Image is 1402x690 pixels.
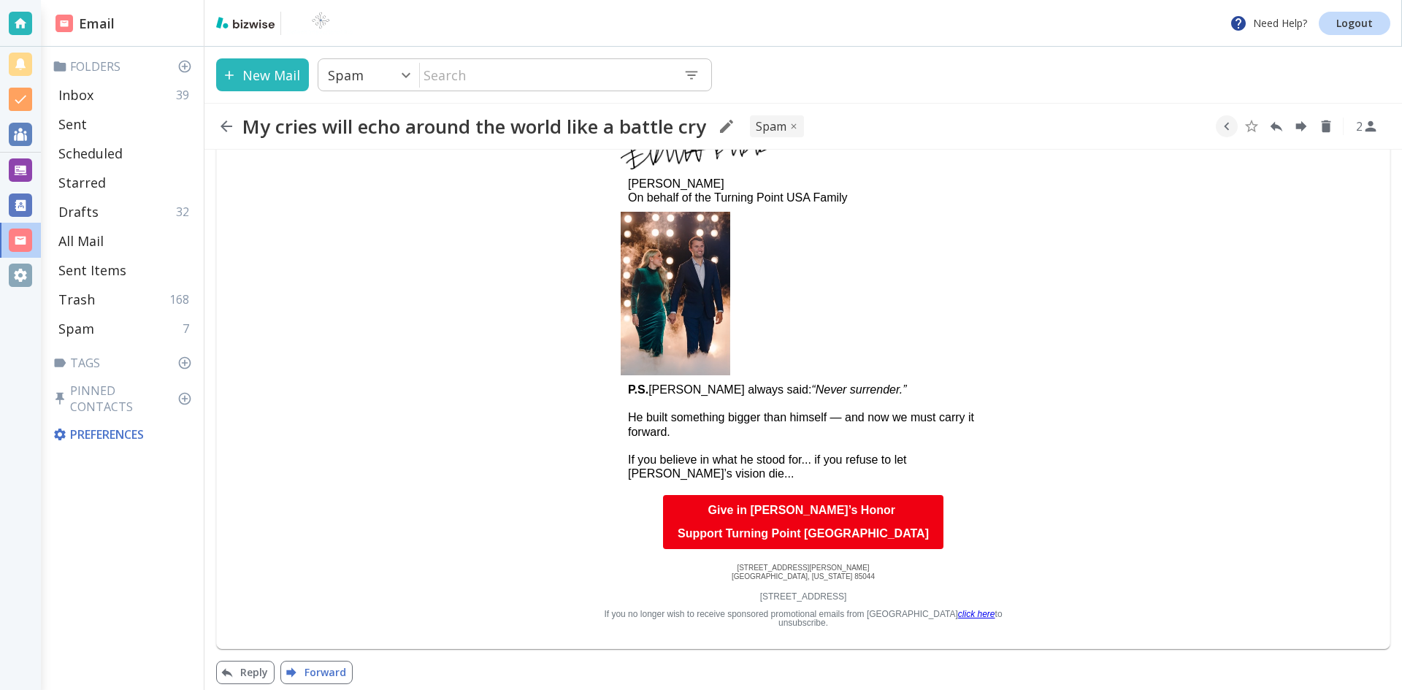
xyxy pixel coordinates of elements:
img: BioTech International [287,12,354,35]
p: 39 [176,87,195,103]
p: Folders [53,58,198,74]
div: Sent [53,110,198,139]
button: Reply [216,661,275,684]
p: SPAM [756,118,786,134]
p: Starred [58,174,106,191]
div: Trash168 [53,285,198,314]
input: Search [420,60,672,90]
p: Scheduled [58,145,123,162]
p: Pinned Contacts [53,383,198,415]
button: New Mail [216,58,309,91]
p: 7 [183,321,195,337]
p: Logout [1336,18,1373,28]
button: Reply [1265,115,1287,137]
button: Forward [1290,115,1312,137]
p: Preferences [53,426,195,442]
p: Spam [58,320,94,337]
p: Sent Items [58,261,126,279]
p: Tags [53,355,198,371]
p: Sent [58,115,87,133]
p: Need Help? [1230,15,1307,32]
div: Inbox39 [53,80,198,110]
p: Inbox [58,86,93,104]
img: DashboardSidebarEmail.svg [55,15,73,32]
button: Forward [280,661,353,684]
button: See Participants [1349,109,1384,144]
div: Starred [53,168,198,197]
p: Spam [328,66,364,84]
h2: My cries will echo around the world like a battle cry [242,115,706,138]
button: Delete [1315,115,1337,137]
h2: Email [55,14,115,34]
a: Logout [1319,12,1390,35]
img: bizwise [216,17,275,28]
p: Drafts [58,203,99,221]
div: Scheduled [53,139,198,168]
p: 168 [169,291,195,307]
div: All Mail [53,226,198,256]
p: 32 [176,204,195,220]
p: Trash [58,291,95,308]
div: Drafts32 [53,197,198,226]
p: 2 [1356,118,1363,134]
div: Preferences [50,421,198,448]
p: All Mail [58,232,104,250]
div: Sent Items [53,256,198,285]
div: Spam7 [53,314,198,343]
